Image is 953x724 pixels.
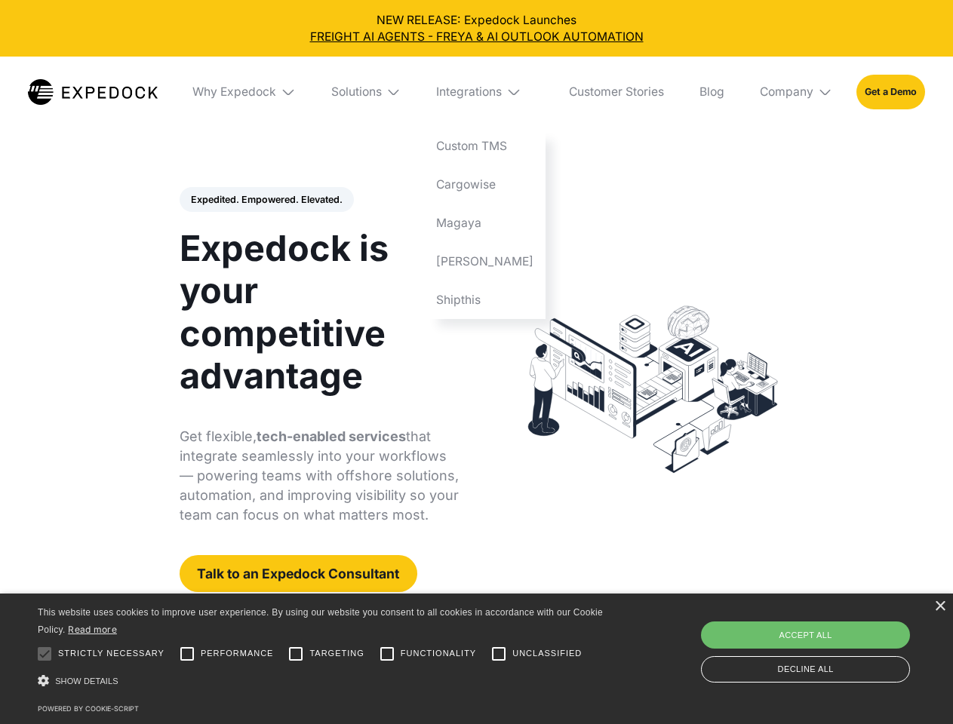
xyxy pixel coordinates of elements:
[319,57,413,127] div: Solutions
[68,624,117,635] a: Read more
[38,704,139,713] a: Powered by cookie-script
[180,227,460,397] h1: Expedock is your competitive advantage
[425,127,546,319] nav: Integrations
[687,57,736,127] a: Blog
[425,166,546,204] a: Cargowise
[436,84,502,100] div: Integrations
[331,84,382,100] div: Solutions
[425,242,546,281] a: [PERSON_NAME]
[856,75,925,109] a: Get a Demo
[512,647,582,660] span: Unclassified
[181,57,308,127] div: Why Expedock
[425,127,546,166] a: Custom TMS
[12,12,942,45] div: NEW RELEASE: Expedock Launches
[201,647,274,660] span: Performance
[425,281,546,319] a: Shipthis
[257,428,406,444] strong: tech-enabled services
[180,427,460,525] p: Get flexible, that integrate seamlessly into your workflows — powering teams with offshore soluti...
[55,676,118,686] span: Show details
[192,84,276,100] div: Why Expedock
[180,555,417,592] a: Talk to an Expedock Consultant
[58,647,164,660] span: Strictly necessary
[557,57,675,127] a: Customer Stories
[425,204,546,242] a: Magaya
[702,561,953,724] iframe: Chat Widget
[760,84,813,100] div: Company
[38,671,608,692] div: Show details
[309,647,364,660] span: Targeting
[38,607,603,635] span: This website uses cookies to improve user experience. By using our website you consent to all coo...
[425,57,546,127] div: Integrations
[748,57,844,127] div: Company
[401,647,476,660] span: Functionality
[12,29,942,45] a: FREIGHT AI AGENTS - FREYA & AI OUTLOOK AUTOMATION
